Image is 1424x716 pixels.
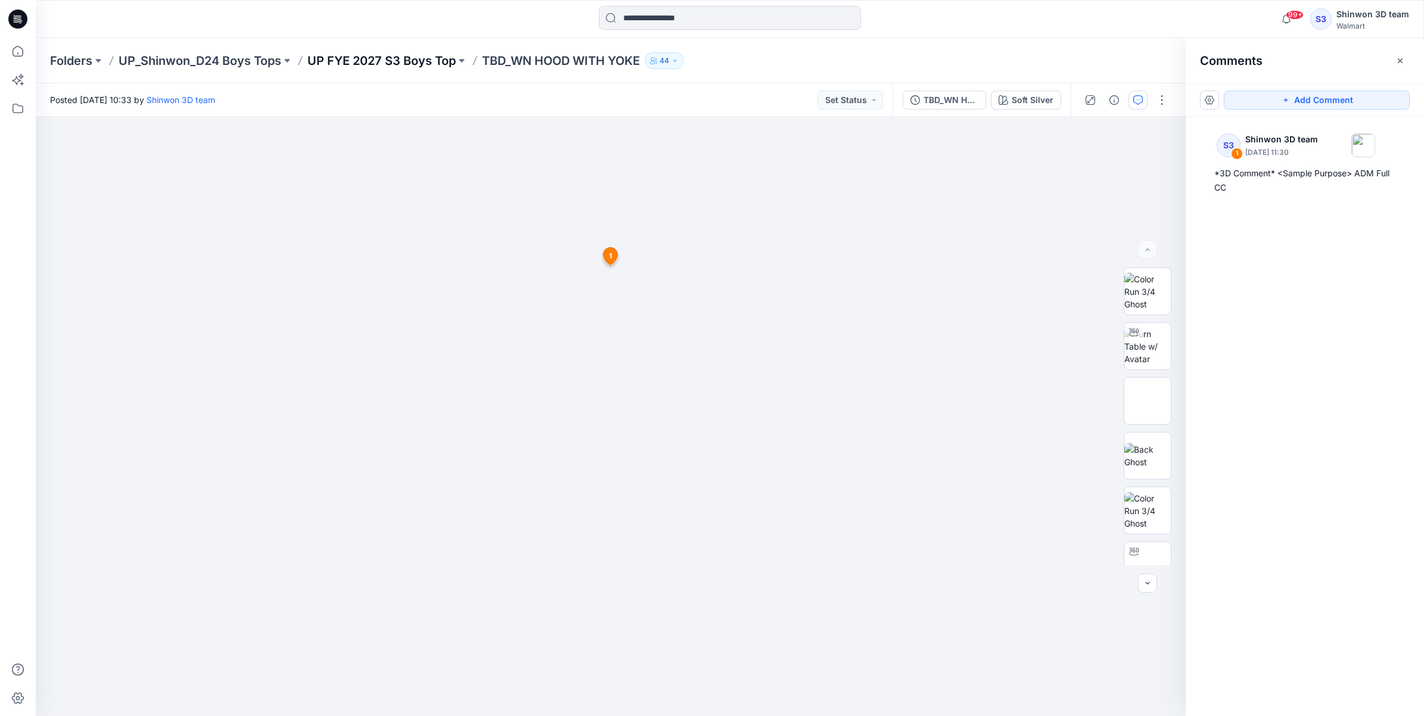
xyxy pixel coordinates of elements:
img: Back Ghost [1124,443,1171,468]
button: Soft Silver [991,91,1061,110]
img: Color Run 3/4 Ghost [1124,273,1171,310]
div: Walmart [1336,21,1409,30]
button: Details [1105,91,1124,110]
div: *3D Comment* <Sample Purpose> ADM Full CC [1214,166,1395,195]
p: [DATE] 11:30 [1245,147,1318,158]
button: 44 [645,52,684,69]
div: TBD_WN HOOD WITH YOKE [924,94,978,107]
p: 44 [660,54,669,67]
span: Posted [DATE] 10:33 by [50,94,215,106]
div: 1 [1231,148,1243,160]
a: Shinwon 3D team [147,95,215,105]
a: UP FYE 2027 S3 Boys Top [307,52,456,69]
img: Turn Table w/ Avatar [1124,328,1171,365]
button: Add Comment [1224,91,1410,110]
div: S3 [1310,8,1332,30]
p: Shinwon 3D team [1245,132,1318,147]
a: UP_Shinwon_D24 Boys Tops [119,52,281,69]
span: 99+ [1286,10,1304,20]
button: TBD_WN HOOD WITH YOKE [903,91,986,110]
div: S3 [1217,133,1240,157]
img: Color Run 3/4 Ghost [1124,492,1171,530]
a: Folders [50,52,92,69]
p: TBD_WN HOOD WITH YOKE [482,52,640,69]
div: Shinwon 3D team [1336,7,1409,21]
h2: Comments [1200,54,1263,68]
div: Soft Silver [1012,94,1053,107]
